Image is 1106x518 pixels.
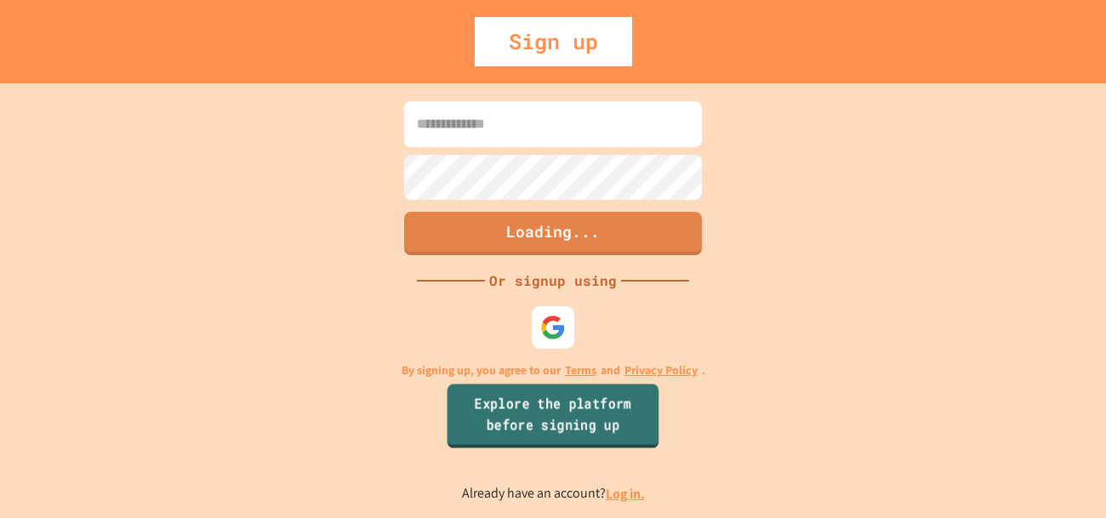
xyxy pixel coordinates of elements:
a: Privacy Policy [624,361,698,379]
p: Already have an account? [462,483,645,504]
p: By signing up, you agree to our and . [402,361,705,379]
button: Loading... [404,212,702,255]
a: Explore the platform before signing up [448,384,659,448]
div: Or signup using [485,270,621,291]
a: Log in. [606,485,645,503]
div: Sign up [475,17,632,66]
img: google-icon.svg [540,315,566,340]
a: Terms [565,361,596,379]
